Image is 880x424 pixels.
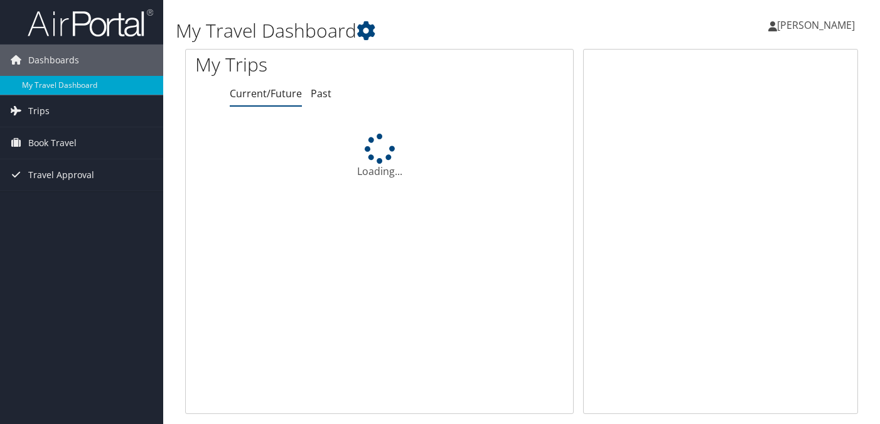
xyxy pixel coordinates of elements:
[186,134,573,179] div: Loading...
[230,87,302,100] a: Current/Future
[28,95,50,127] span: Trips
[28,45,79,76] span: Dashboards
[176,18,637,44] h1: My Travel Dashboard
[195,51,402,78] h1: My Trips
[777,18,855,32] span: [PERSON_NAME]
[768,6,867,44] a: [PERSON_NAME]
[28,159,94,191] span: Travel Approval
[28,8,153,38] img: airportal-logo.png
[28,127,77,159] span: Book Travel
[311,87,331,100] a: Past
